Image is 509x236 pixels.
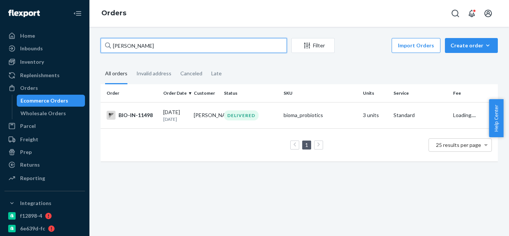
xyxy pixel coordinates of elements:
th: Order [101,84,160,102]
button: Import Orders [392,38,440,53]
div: Ecommerce Orders [20,97,68,104]
a: Page 1 is your current page [304,142,310,148]
button: Open notifications [464,6,479,21]
th: Fee [450,84,498,102]
a: Freight [4,133,85,145]
a: Replenishments [4,69,85,81]
div: 6e639d-fc [20,225,45,232]
button: Create order [445,38,498,53]
div: bioma_probiotics [284,111,357,119]
a: Reporting [4,172,85,184]
div: Inbounds [20,45,43,52]
th: Service [391,84,450,102]
div: Home [20,32,35,40]
button: Filter [291,38,335,53]
td: Loading.... [450,102,498,128]
th: Units [360,84,391,102]
img: Flexport logo [8,10,40,17]
th: Status [221,84,281,102]
a: Inbounds [4,43,85,54]
div: BIO-IN-11498 [107,111,157,120]
button: Integrations [4,197,85,209]
a: Parcel [4,120,85,132]
button: Help Center [489,99,503,137]
div: Create order [450,42,492,49]
a: Orders [101,9,126,17]
th: SKU [281,84,360,102]
a: Home [4,30,85,42]
div: Inventory [20,58,44,66]
div: f12898-4 [20,212,42,220]
div: Late [211,64,222,83]
td: 3 units [360,102,391,128]
div: Orders [20,84,38,92]
a: Orders [4,82,85,94]
p: [DATE] [163,116,188,122]
div: Replenishments [20,72,60,79]
a: Wholesale Orders [17,107,85,119]
a: Prep [4,146,85,158]
a: Ecommerce Orders [17,95,85,107]
td: [PERSON_NAME] [191,102,221,128]
div: Wholesale Orders [20,110,66,117]
p: Standard [393,111,447,119]
div: Filter [292,42,334,49]
span: 25 results per page [436,142,481,148]
ol: breadcrumbs [95,3,132,24]
div: [DATE] [163,108,188,122]
a: 6e639d-fc [4,223,85,235]
div: Integrations [20,199,51,207]
input: Search orders [101,38,287,53]
div: Customer [194,90,218,96]
a: f12898-4 [4,210,85,222]
a: Inventory [4,56,85,68]
div: DELIVERED [224,110,259,120]
div: Canceled [180,64,202,83]
div: Freight [20,136,38,143]
button: Open Search Box [448,6,463,21]
div: Parcel [20,122,36,130]
button: Open account menu [481,6,496,21]
th: Order Date [160,84,191,102]
div: Reporting [20,174,45,182]
div: All orders [105,64,127,84]
a: Returns [4,159,85,171]
div: Returns [20,161,40,169]
div: Invalid address [136,64,171,83]
button: Close Navigation [70,6,85,21]
div: Prep [20,148,32,156]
